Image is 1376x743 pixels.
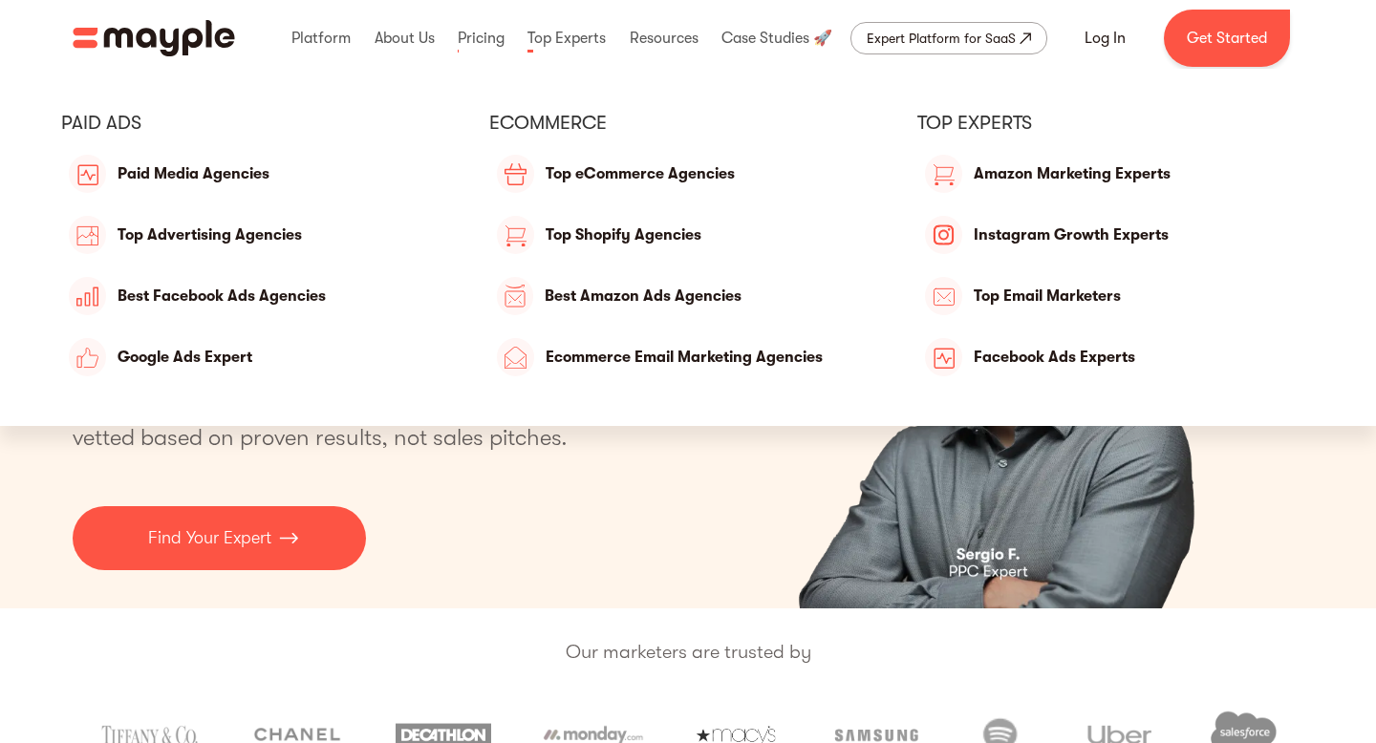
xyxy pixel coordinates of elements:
[370,8,440,69] div: About Us
[1164,10,1290,67] a: Get Started
[1062,15,1149,61] a: Log In
[73,20,235,56] a: home
[625,8,703,69] div: Resources
[489,111,888,136] div: eCommerce
[867,27,1016,50] div: Expert Platform for SaaS
[850,22,1047,54] a: Expert Platform for SaaS
[917,111,1316,136] div: Top Experts
[523,8,611,69] div: Top Experts
[148,525,271,551] p: Find Your Expert
[453,8,509,69] div: Pricing
[61,111,460,136] div: PAID ADS
[73,20,235,56] img: Mayple logo
[287,8,355,69] div: Platform
[73,506,366,570] a: Find Your Expert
